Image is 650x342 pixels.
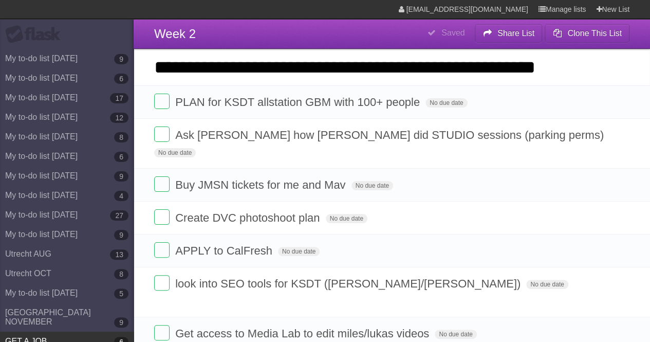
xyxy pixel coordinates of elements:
[154,148,196,157] span: No due date
[435,330,476,339] span: No due date
[545,24,629,43] button: Clone This List
[114,132,128,142] b: 8
[526,280,568,289] span: No due date
[154,94,170,109] label: Done
[175,277,523,290] span: look into SEO tools for KSDT ([PERSON_NAME]/[PERSON_NAME])
[175,244,275,257] span: APPLY to CalFresh
[154,275,170,291] label: Done
[567,29,622,38] b: Clone This List
[154,27,196,41] span: Week 2
[114,191,128,201] b: 4
[114,317,128,328] b: 9
[497,29,534,38] b: Share List
[114,74,128,84] b: 6
[175,178,348,191] span: Buy JMSN tickets for me and Mav
[5,25,67,44] div: Flask
[114,54,128,64] b: 9
[326,214,367,223] span: No due date
[278,247,320,256] span: No due date
[114,289,128,299] b: 5
[351,181,393,190] span: No due date
[114,269,128,279] b: 8
[425,98,467,107] span: No due date
[154,209,170,225] label: Done
[175,211,322,224] span: Create DVC photoshoot plan
[175,129,606,141] span: Ask [PERSON_NAME] how [PERSON_NAME] did STUDIO sessions (parking perms)
[441,28,465,37] b: Saved
[175,96,422,109] span: PLAN for KSDT allstation GBM with 100+ people
[154,127,170,142] label: Done
[475,24,543,43] button: Share List
[110,93,128,103] b: 17
[154,176,170,192] label: Done
[154,242,170,258] label: Done
[110,210,128,221] b: 27
[110,113,128,123] b: 12
[154,325,170,340] label: Done
[110,249,128,260] b: 13
[114,152,128,162] b: 6
[175,327,432,340] span: Get access to Media Lab to edit miles/lukas videos
[114,230,128,240] b: 9
[114,171,128,182] b: 9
